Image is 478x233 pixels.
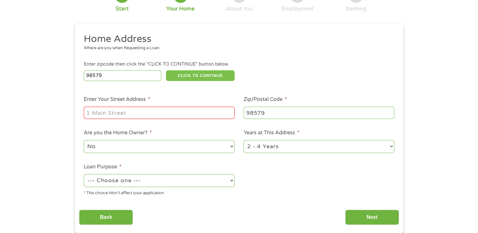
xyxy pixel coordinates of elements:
[84,70,162,81] input: Enter Zipcode (e.g 01510)
[166,70,235,81] button: CLICK TO CONTINUE
[79,210,133,225] input: Back
[281,5,314,12] div: Employment
[243,96,287,103] label: Zip/Postal Code
[84,164,122,170] label: Loan Purpose
[84,107,235,119] input: 1 Main Street
[84,61,394,68] div: Enter zipcode then click the "CLICK TO CONTINUE" button below.
[84,33,390,45] h2: Home Address
[243,130,299,136] label: Years at This Address
[84,130,152,136] label: Are you the Home Owner?
[84,96,150,103] label: Enter Your Street Address
[346,5,367,12] div: Banking
[226,5,253,12] div: About You
[84,188,235,196] div: * This choice Won’t affect your application
[166,5,195,12] div: Your Home
[115,5,128,12] div: Start
[345,210,399,225] input: Next
[84,45,390,51] div: Where are you when Requesting a Loan.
